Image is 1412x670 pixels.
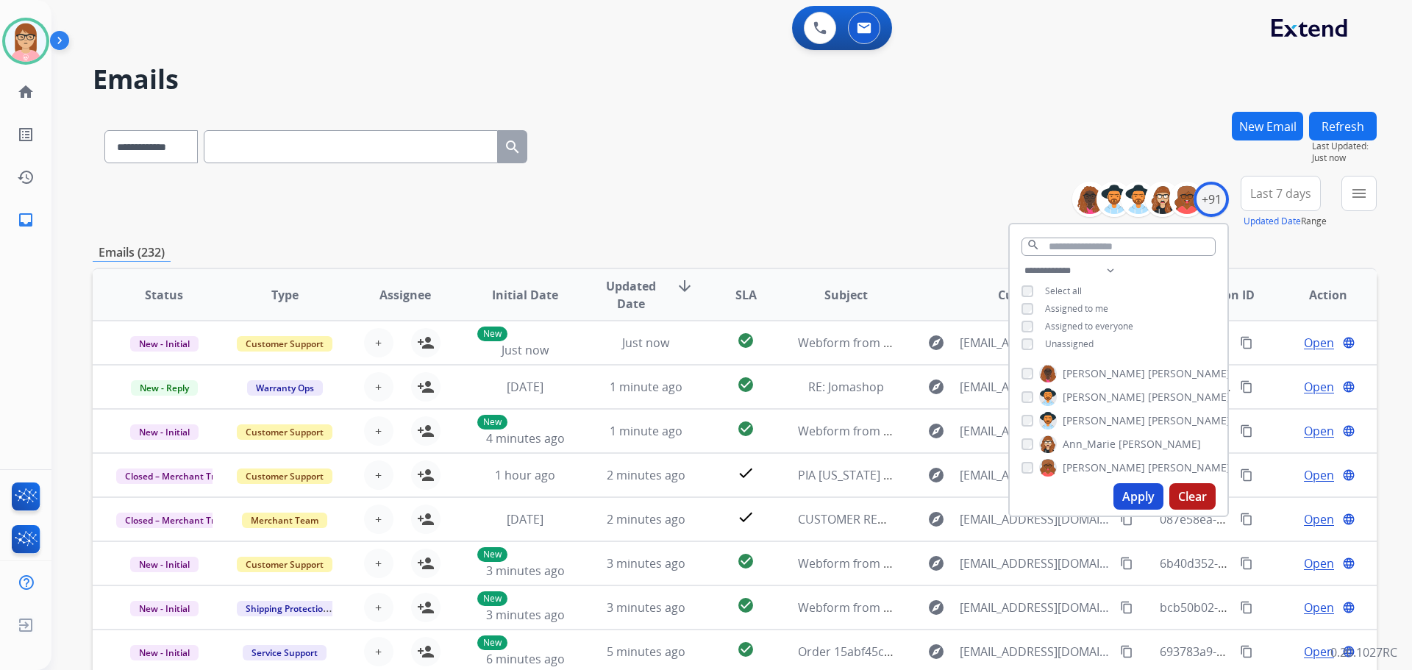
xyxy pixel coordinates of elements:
p: New [477,591,507,606]
mat-icon: inbox [17,211,35,229]
span: New - Initial [130,557,199,572]
span: Customer Support [237,557,332,572]
span: New - Initial [130,645,199,660]
span: CUSTOMER REQUEST - [PERSON_NAME] [ thread::LdVVDwFGANiUfXDLBw5Hbjk:: ] [798,511,1242,527]
span: Webform from [EMAIL_ADDRESS][DOMAIN_NAME] on [DATE] [798,599,1131,616]
span: [PERSON_NAME] [1063,460,1145,475]
mat-icon: content_copy [1240,645,1253,658]
mat-icon: history [17,168,35,186]
p: New [477,547,507,562]
mat-icon: content_copy [1240,336,1253,349]
span: + [375,599,382,616]
span: Open [1304,378,1334,396]
h2: Emails [93,65,1377,94]
mat-icon: explore [927,466,945,484]
span: 3 minutes ago [486,563,565,579]
span: [EMAIL_ADDRESS][DOMAIN_NAME] [960,466,1111,484]
span: Ann_Marie [1063,437,1116,452]
span: 6 minutes ago [486,651,565,667]
span: Initial Date [492,286,558,304]
mat-icon: check_circle [737,641,755,658]
span: [EMAIL_ADDRESS][DOMAIN_NAME] [960,378,1111,396]
span: Customer Support [237,468,332,484]
button: + [364,328,393,357]
mat-icon: language [1342,557,1355,570]
mat-icon: content_copy [1240,424,1253,438]
mat-icon: explore [927,334,945,352]
span: [EMAIL_ADDRESS][DOMAIN_NAME] [960,334,1111,352]
span: 4 minutes ago [486,430,565,446]
mat-icon: content_copy [1240,557,1253,570]
mat-icon: explore [927,599,945,616]
span: Order 15abf45c-5b9d-4528-a0c0-74d51e51f8b9 [798,644,1057,660]
span: Just now [622,335,669,351]
span: [DATE] [507,511,543,527]
span: [EMAIL_ADDRESS][DOMAIN_NAME] [960,555,1111,572]
span: [EMAIL_ADDRESS][DOMAIN_NAME] [960,599,1111,616]
button: Clear [1169,483,1216,510]
button: Updated Date [1244,215,1301,227]
mat-icon: explore [927,422,945,440]
mat-icon: search [504,138,521,156]
span: 087e58ea-d9fe-48d1-afd9-504c99d1caf4 [1160,511,1379,527]
span: [PERSON_NAME] [1148,366,1230,381]
span: RE: Jomashop [808,379,884,395]
mat-icon: language [1342,601,1355,614]
mat-icon: check_circle [737,552,755,570]
mat-icon: language [1342,468,1355,482]
mat-icon: person_add [417,599,435,616]
span: Open [1304,599,1334,616]
span: Open [1304,643,1334,660]
button: + [364,593,393,622]
mat-icon: language [1342,380,1355,393]
mat-icon: content_copy [1240,513,1253,526]
mat-icon: explore [927,378,945,396]
span: 3 minutes ago [607,555,685,571]
mat-icon: search [1027,238,1040,252]
p: 0.20.1027RC [1330,644,1397,661]
button: + [364,416,393,446]
span: Updated Date [598,277,665,313]
span: [PERSON_NAME] [1148,413,1230,428]
mat-icon: arrow_downward [676,277,693,295]
span: Status [145,286,183,304]
mat-icon: list_alt [17,126,35,143]
span: Open [1304,466,1334,484]
span: [PERSON_NAME] [1148,390,1230,405]
span: Type [271,286,299,304]
span: 3 minutes ago [486,607,565,623]
mat-icon: check_circle [737,332,755,349]
span: 1 minute ago [610,423,682,439]
p: Emails (232) [93,243,171,262]
span: Last 7 days [1250,190,1311,196]
span: Assigned to everyone [1045,320,1133,332]
span: [PERSON_NAME] [1119,437,1201,452]
span: 6b40d352-e077-41b7-a088-01377601f51e [1160,555,1386,571]
button: + [364,549,393,578]
span: [PERSON_NAME] [1063,390,1145,405]
span: [EMAIL_ADDRESS][DOMAIN_NAME] [960,422,1111,440]
mat-icon: person_add [417,510,435,528]
mat-icon: language [1342,424,1355,438]
button: Refresh [1309,112,1377,140]
mat-icon: content_copy [1240,380,1253,393]
span: Warranty Ops [247,380,323,396]
span: Just now [1312,152,1377,164]
span: + [375,422,382,440]
span: Shipping Protection [237,601,338,616]
p: New [477,415,507,430]
button: New Email [1232,112,1303,140]
button: + [364,460,393,490]
div: +91 [1194,182,1229,217]
span: Closed – Merchant Transfer [116,513,251,528]
mat-icon: explore [927,510,945,528]
span: + [375,643,382,660]
span: 2 minutes ago [607,467,685,483]
span: + [375,466,382,484]
button: + [364,637,393,666]
span: Open [1304,555,1334,572]
p: New [477,327,507,341]
span: [PERSON_NAME] [1063,413,1145,428]
mat-icon: person_add [417,643,435,660]
span: Webform from [EMAIL_ADDRESS][DOMAIN_NAME] on [DATE] [798,555,1131,571]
